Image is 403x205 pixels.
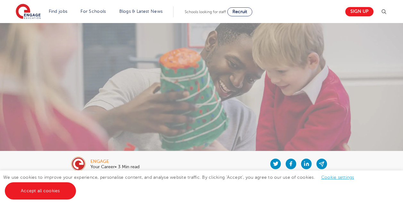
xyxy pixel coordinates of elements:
div: engage [90,159,139,164]
a: Accept all cookies [5,182,76,200]
p: Your Career• 3 Min read [90,165,139,169]
a: Sign up [345,7,374,16]
a: Blogs & Latest News [119,9,163,14]
a: Cookie settings [321,175,354,180]
a: Find jobs [49,9,68,14]
span: Schools looking for staff [185,10,226,14]
img: Engage Education [16,4,41,20]
span: We use cookies to improve your experience, personalise content, and analyse website traffic. By c... [3,175,361,193]
a: Recruit [227,7,252,16]
span: Recruit [232,9,247,14]
a: For Schools [80,9,106,14]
